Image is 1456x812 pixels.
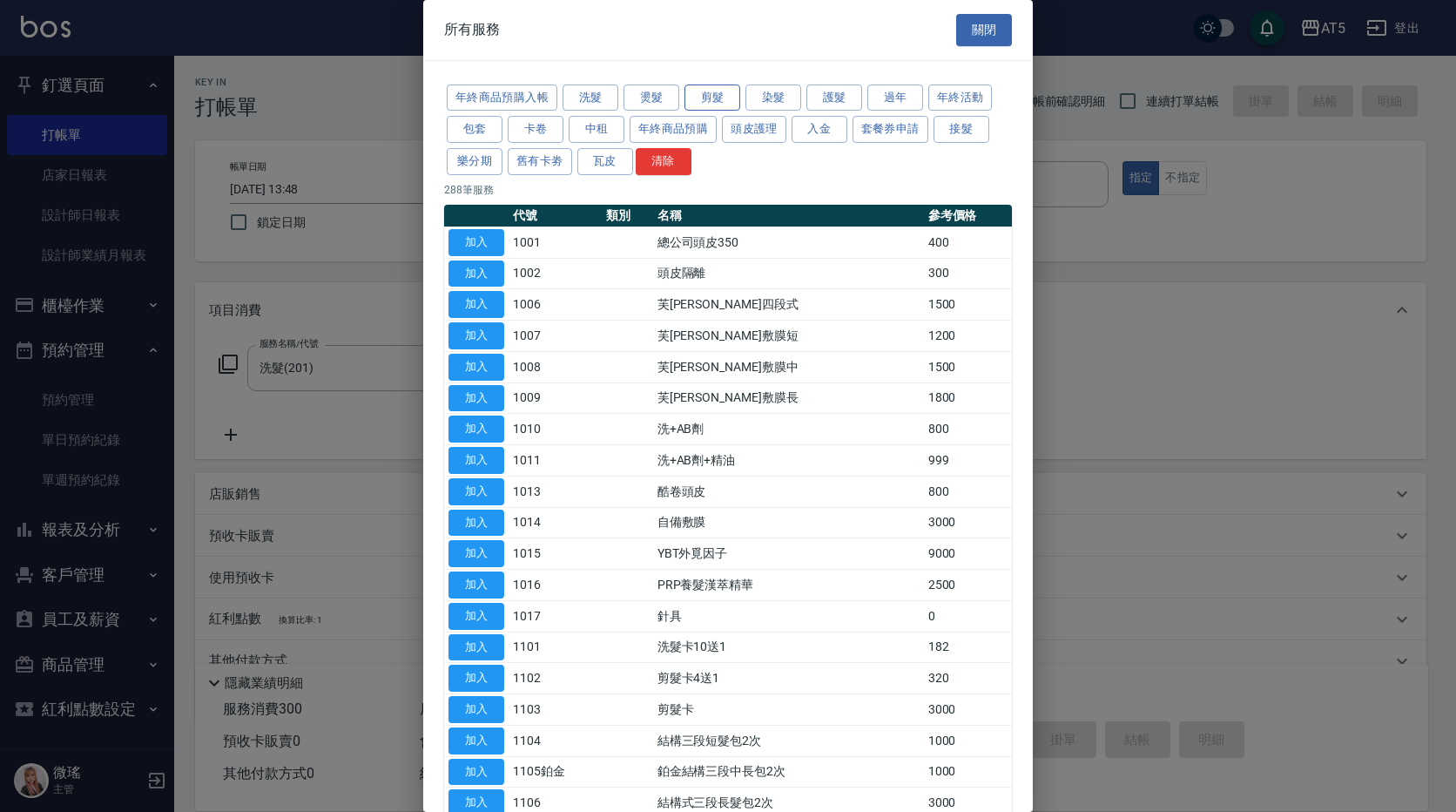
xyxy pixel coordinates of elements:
button: 舊有卡劵 [508,148,572,175]
td: 1013 [509,476,602,507]
button: 清除 [636,148,691,175]
button: 加入 [448,665,504,692]
button: 加入 [448,510,504,537]
button: 樂分期 [447,148,502,175]
button: 加入 [448,261,504,288]
button: 剪髮 [684,85,740,112]
td: 1006 [509,289,602,321]
td: 剪髮卡4送1 [653,663,924,694]
td: 9000 [924,538,1012,570]
td: 800 [924,476,1012,507]
td: 1104 [509,725,602,756]
td: 1007 [509,321,602,352]
td: 999 [924,445,1012,477]
button: 瓦皮 [577,148,633,175]
td: 洗+AB劑+精油 [653,445,924,477]
td: 1500 [924,289,1012,321]
td: 洗髮卡10送1 [653,632,924,663]
button: 加入 [448,634,504,661]
button: 套餐券申請 [853,116,928,143]
td: 3000 [924,507,1012,538]
td: 1016 [509,570,602,601]
button: 洗髮 [563,85,618,112]
button: 過年 [867,85,923,112]
td: 1103 [509,694,602,726]
td: 1000 [924,725,1012,756]
td: 1101 [509,632,602,663]
td: 頭皮隔離 [653,258,924,289]
button: 加入 [448,572,504,599]
td: 300 [924,258,1012,289]
button: 加入 [448,727,504,754]
th: 參考價格 [924,205,1012,227]
button: 加入 [448,603,504,630]
td: 結構三段短髮包2次 [653,725,924,756]
td: 2500 [924,570,1012,601]
button: 燙髮 [624,85,679,112]
td: 1011 [509,445,602,477]
td: 320 [924,663,1012,694]
td: 1008 [509,351,602,382]
td: 800 [924,414,1012,445]
button: 加入 [448,696,504,723]
td: 總公司頭皮350 [653,227,924,258]
td: 182 [924,632,1012,663]
button: 關閉 [956,14,1012,46]
button: 包套 [447,116,502,143]
button: 年終商品預購入帳 [447,85,557,112]
button: 加入 [448,540,504,567]
button: 加入 [448,447,504,474]
td: 芙[PERSON_NAME]敷膜短 [653,321,924,352]
td: 1014 [509,507,602,538]
td: 1800 [924,382,1012,414]
button: 加入 [448,322,504,349]
button: 加入 [448,478,504,505]
td: 酷卷頭皮 [653,476,924,507]
th: 代號 [509,205,602,227]
button: 加入 [448,354,504,381]
button: 接髮 [934,116,989,143]
td: 3000 [924,694,1012,726]
td: 1002 [509,258,602,289]
td: 1015 [509,538,602,570]
td: 鉑金結構三段中長包2次 [653,756,924,788]
td: 1017 [509,600,602,632]
th: 類別 [602,205,652,227]
td: YBT外覓因子 [653,538,924,570]
button: 卡卷 [508,116,563,143]
button: 加入 [448,385,504,412]
td: 1010 [509,414,602,445]
td: 1500 [924,351,1012,382]
td: 芙[PERSON_NAME]敷膜長 [653,382,924,414]
td: 1102 [509,663,602,694]
button: 加入 [448,416,504,443]
th: 名稱 [653,205,924,227]
button: 加入 [448,759,504,786]
td: 1001 [509,227,602,258]
td: 洗+AB劑 [653,414,924,445]
button: 加入 [448,229,504,256]
td: 芙[PERSON_NAME]敷膜中 [653,351,924,382]
button: 入金 [792,116,847,143]
td: 1009 [509,382,602,414]
td: 自備敷膜 [653,507,924,538]
button: 年終活動 [928,85,993,112]
span: 所有服務 [444,21,500,38]
td: PRP養髮漢萃精華 [653,570,924,601]
td: 400 [924,227,1012,258]
td: 針具 [653,600,924,632]
td: 剪髮卡 [653,694,924,726]
td: 0 [924,600,1012,632]
td: 1200 [924,321,1012,352]
button: 護髮 [806,85,862,112]
td: 1105鉑金 [509,756,602,788]
p: 288 筆服務 [444,182,1012,198]
td: 1000 [924,756,1012,788]
td: 芙[PERSON_NAME]四段式 [653,289,924,321]
button: 加入 [448,291,504,318]
button: 中租 [569,116,624,143]
button: 年終商品預購 [630,116,717,143]
button: 頭皮護理 [722,116,786,143]
button: 染髮 [745,85,801,112]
